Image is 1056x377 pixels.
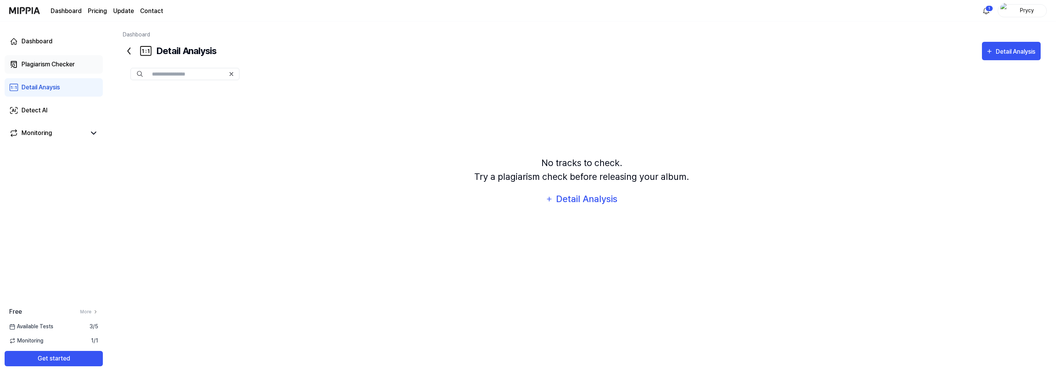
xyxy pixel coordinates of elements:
[21,106,48,115] div: Detect AI
[21,60,75,69] div: Plagiarism Checker
[996,47,1037,57] div: Detail Analysis
[51,7,82,16] a: Dashboard
[137,71,143,77] img: Search
[9,337,43,345] span: Monitoring
[123,42,216,60] div: Detail Analysis
[982,42,1041,60] button: Detail Analysis
[9,128,86,138] a: Monitoring
[541,190,623,208] button: Detail Analysis
[9,323,53,331] span: Available Tests
[556,192,618,206] div: Detail Analysis
[5,351,103,366] button: Get started
[5,101,103,120] a: Detect AI
[89,323,98,331] span: 3 / 5
[5,55,103,74] a: Plagiarism Checker
[21,83,60,92] div: Detail Anaysis
[1012,6,1042,15] div: Prycy
[5,32,103,51] a: Dashboard
[91,337,98,345] span: 1 / 1
[5,78,103,97] a: Detail Anaysis
[985,5,993,12] div: 1
[474,156,689,184] div: No tracks to check. Try a plagiarism check before releasing your album.
[982,6,991,15] img: 알림
[140,7,163,16] a: Contact
[88,7,107,16] a: Pricing
[9,307,22,316] span: Free
[21,37,53,46] div: Dashboard
[980,5,992,17] button: 알림1
[1000,3,1010,18] img: profile
[21,128,52,138] div: Monitoring
[123,31,150,38] a: Dashboard
[80,308,98,315] a: More
[998,4,1047,17] button: profilePrycy
[113,7,134,16] a: Update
